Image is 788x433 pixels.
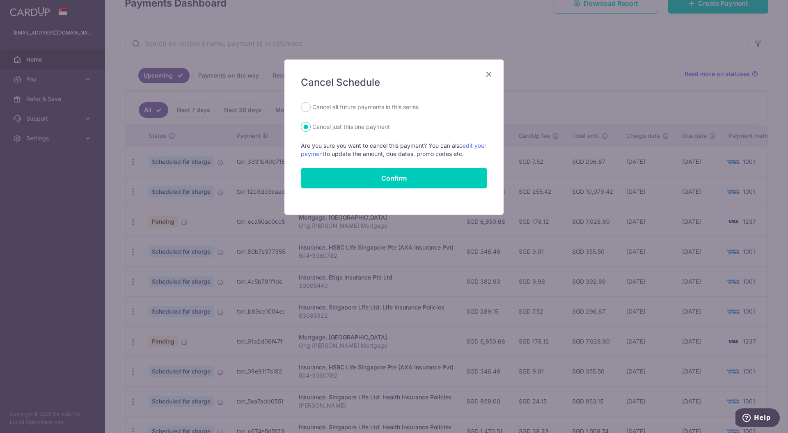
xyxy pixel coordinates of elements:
[484,69,494,79] button: Close
[312,102,419,112] label: Cancel all future payments in this series
[301,76,487,89] h5: Cancel Schedule
[301,168,487,188] button: Confirm
[312,122,390,132] label: Cancel just this one payment
[735,408,780,429] iframe: Opens a widget where you can find more information
[301,142,487,158] p: Are you sure you want to cancel this payment? You can also to update the amount, due dates, promo...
